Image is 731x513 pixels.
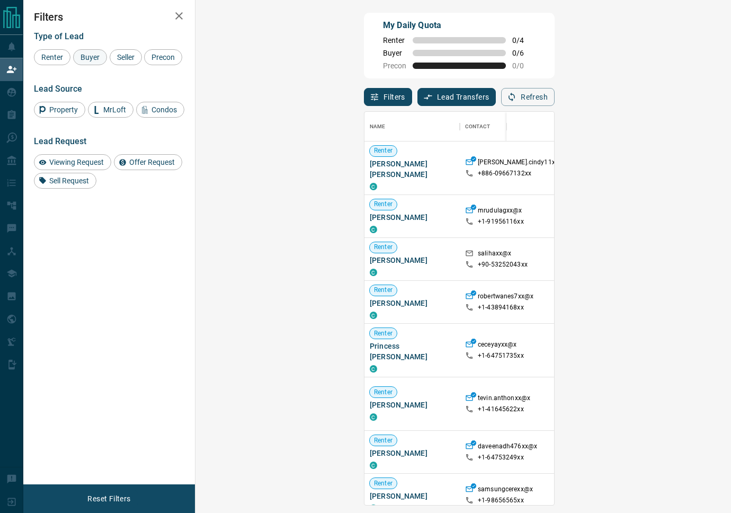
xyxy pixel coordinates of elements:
p: [PERSON_NAME].cindy11xx@x [478,158,567,169]
div: Contact [460,112,545,141]
p: +1- 43894168xx [478,303,524,312]
span: Renter [370,243,397,252]
div: condos.ca [370,505,377,512]
button: Refresh [501,88,555,106]
p: samsungcerexx@x [478,485,533,496]
span: Renter [38,53,67,61]
div: Sell Request [34,173,96,189]
div: Precon [144,49,182,65]
div: condos.ca [370,413,377,421]
p: +1- 64753249xx [478,453,524,462]
div: condos.ca [370,365,377,373]
span: Precon [383,61,406,70]
span: 0 / 4 [512,36,536,45]
span: Sell Request [46,176,93,185]
div: Contact [465,112,490,141]
p: salihaxx@x [478,249,511,260]
button: Reset Filters [81,490,137,508]
span: [PERSON_NAME][PERSON_NAME] [370,158,454,180]
span: Renter [370,479,397,488]
span: 0 / 0 [512,61,536,70]
span: Seller [113,53,138,61]
p: tevin.anthonxx@x [478,394,530,405]
p: +1- 41645622xx [478,405,524,414]
span: Renter [383,36,406,45]
p: +1- 64751735xx [478,351,524,360]
span: Condos [148,105,181,114]
div: Name [364,112,460,141]
div: Name [370,112,386,141]
button: Lead Transfers [417,88,496,106]
p: daveenadh476xx@x [478,442,537,453]
span: Precon [148,53,179,61]
span: Renter [370,146,397,155]
span: [PERSON_NAME] [370,212,454,223]
span: [PERSON_NAME] [370,491,454,501]
p: robertwanes7xx@x [478,292,533,303]
span: Renter [370,436,397,445]
span: Renter [370,200,397,209]
div: condos.ca [370,226,377,233]
span: Lead Source [34,84,82,94]
span: [PERSON_NAME] [370,298,454,308]
span: MrLoft [100,105,130,114]
p: +1- 98656565xx [478,496,524,505]
div: Renter [34,49,70,65]
span: Princess [PERSON_NAME] [370,341,454,362]
span: [PERSON_NAME] [370,448,454,458]
div: condos.ca [370,462,377,469]
span: Property [46,105,82,114]
div: Buyer [73,49,107,65]
span: Type of Lead [34,31,84,41]
span: Renter [370,329,397,338]
div: condos.ca [370,269,377,276]
span: Viewing Request [46,158,108,166]
p: mrudulagxx@x [478,206,522,217]
p: My Daily Quota [383,19,536,32]
span: [PERSON_NAME] [370,400,454,410]
div: Seller [110,49,142,65]
div: MrLoft [88,102,133,118]
span: 0 / 6 [512,49,536,57]
div: Condos [136,102,184,118]
div: condos.ca [370,183,377,190]
span: Lead Request [34,136,86,146]
button: Filters [364,88,412,106]
span: Renter [370,286,397,295]
p: ceceyayxx@x [478,340,516,351]
p: +90- 53252043xx [478,260,528,269]
div: condos.ca [370,312,377,319]
span: Buyer [383,49,406,57]
div: Offer Request [114,154,182,170]
span: Renter [370,388,397,397]
p: +1- 91956116xx [478,217,524,226]
div: Viewing Request [34,154,111,170]
span: Offer Request [126,158,179,166]
h2: Filters [34,11,184,23]
div: Property [34,102,85,118]
span: Buyer [77,53,103,61]
span: [PERSON_NAME] [370,255,454,266]
p: +886- 09667132xx [478,169,531,178]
